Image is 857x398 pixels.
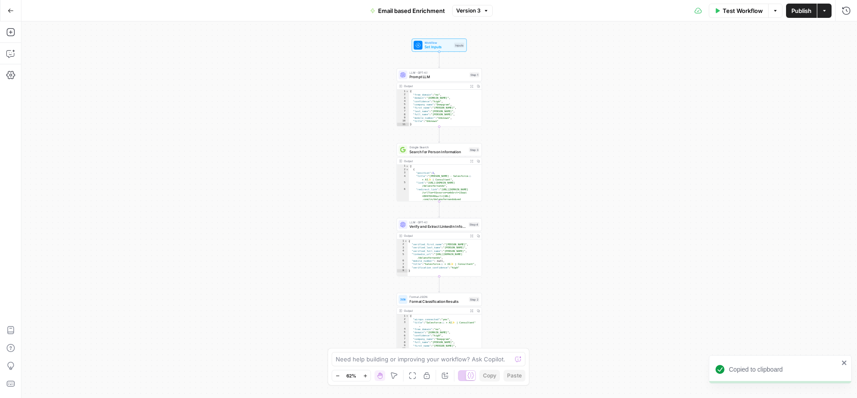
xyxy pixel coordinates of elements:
[409,74,467,80] span: Prompt LLM
[397,181,409,188] div: 5
[397,109,409,113] div: 7
[409,145,466,150] span: Google Search
[397,168,409,171] div: 2
[397,259,408,262] div: 6
[424,41,452,45] span: Workflow
[409,149,466,154] span: Search for Person Information
[378,6,445,15] span: Email based Enrichment
[397,243,408,246] div: 2
[406,90,409,93] span: Toggle code folding, rows 1 through 11
[409,70,467,75] span: LLM · GPT-4.1
[456,7,481,15] span: Version 3
[452,5,493,17] button: Version 3
[397,103,409,106] div: 5
[365,4,450,18] button: Email based Enrichment
[404,309,466,313] div: Output
[786,4,817,18] button: Publish
[397,269,408,272] div: 9
[469,222,479,227] div: Step 4
[397,337,409,340] div: 7
[397,123,409,126] div: 11
[397,293,482,352] div: Format JSONFormat Classification ResultsStep 2Output{ "airops_connected":"yes", "title":"Salesfor...
[503,370,525,381] button: Paste
[397,246,408,249] div: 3
[397,318,409,321] div: 2
[397,175,409,181] div: 4
[841,359,848,366] button: close
[409,224,466,229] span: Verify and Extract LinkedIn Information
[723,6,763,15] span: Test Workflow
[479,370,500,381] button: Copy
[346,372,356,379] span: 62%
[406,168,409,171] span: Toggle code folding, rows 2 through 33
[397,38,482,52] div: WorkflowSet InputsInputs
[397,93,409,96] div: 2
[397,314,409,318] div: 1
[406,164,409,168] span: Toggle code folding, rows 1 through 47
[397,344,409,347] div: 9
[438,201,440,218] g: Edge from step_3 to step_4
[397,116,409,119] div: 9
[469,147,479,152] div: Step 3
[397,253,408,260] div: 5
[404,84,466,88] div: Output
[454,43,464,48] div: Inputs
[397,68,482,127] div: LLM · GPT-4.1Prompt LLMStep 1Output{ "free_domain":"no", "domain":"[DOMAIN_NAME]", "confidence":"...
[397,239,408,243] div: 1
[397,90,409,93] div: 1
[483,372,496,380] span: Copy
[397,113,409,116] div: 8
[791,6,811,15] span: Publish
[470,72,479,77] div: Step 1
[404,234,466,238] div: Output
[409,295,466,299] span: Format JSON
[424,44,452,50] span: Set Inputs
[438,52,440,68] g: Edge from start to step_1
[404,239,408,243] span: Toggle code folding, rows 1 through 9
[397,334,409,337] div: 6
[729,365,839,374] div: Copied to clipboard
[409,298,466,304] span: Format Classification Results
[397,143,482,201] div: Google SearchSearch for Person InformationStep 3Output[ { "position":1, "title":"[PERSON_NAME] - ...
[397,263,408,266] div: 7
[438,277,440,293] g: Edge from step_4 to step_2
[397,171,409,174] div: 3
[397,249,408,252] div: 4
[406,314,409,318] span: Toggle code folding, rows 1 through 15
[397,321,409,327] div: 3
[397,164,409,168] div: 1
[397,341,409,344] div: 8
[507,372,522,380] span: Paste
[397,100,409,103] div: 4
[397,327,409,331] div: 4
[397,266,408,269] div: 8
[397,331,409,334] div: 5
[397,348,409,351] div: 10
[438,126,440,142] g: Edge from step_1 to step_3
[397,96,409,100] div: 3
[397,119,409,122] div: 10
[409,220,466,224] span: LLM · GPT-4.1
[469,297,479,302] div: Step 2
[404,159,466,163] div: Output
[709,4,768,18] button: Test Workflow
[397,218,482,277] div: LLM · GPT-4.1Verify and Extract LinkedIn InformationStep 4Output{ "verified_first_name":"[PERSON_...
[397,188,409,207] div: 6
[397,106,409,109] div: 6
